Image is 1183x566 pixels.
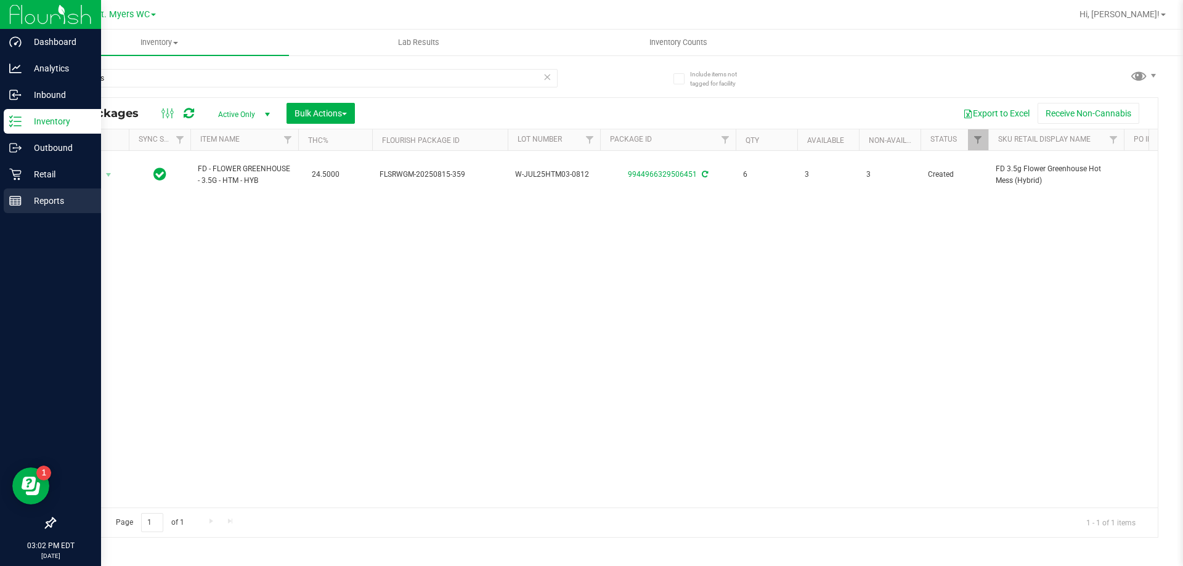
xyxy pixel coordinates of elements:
iframe: Resource center unread badge [36,466,51,480]
p: Analytics [22,61,96,76]
a: Non-Available [869,136,924,145]
p: [DATE] [6,551,96,560]
a: Filter [278,129,298,150]
a: Filter [1104,129,1124,150]
span: FD 3.5g Flower Greenhouse Hot Mess (Hybrid) [996,163,1116,187]
inline-svg: Reports [9,195,22,207]
p: Dashboard [22,34,96,49]
span: Sync from Compliance System [700,170,708,179]
a: Item Name [200,135,240,144]
span: select [101,166,116,184]
inline-svg: Inventory [9,115,22,127]
button: Receive Non-Cannabis [1038,103,1139,124]
a: Filter [170,129,190,150]
span: 3 [866,169,913,180]
a: Filter [580,129,600,150]
input: 1 [141,513,163,532]
p: Reports [22,193,96,208]
a: Sync Status [139,135,186,144]
a: Filter [968,129,988,150]
a: Sku Retail Display Name [998,135,1091,144]
p: Retail [22,167,96,182]
p: Inbound [22,87,96,102]
span: FD - FLOWER GREENHOUSE - 3.5G - HTM - HYB [198,163,291,187]
a: Available [807,136,844,145]
a: Flourish Package ID [382,136,460,145]
input: Search Package ID, Item Name, SKU, Lot or Part Number... [54,69,558,87]
inline-svg: Dashboard [9,36,22,48]
a: Filter [715,129,736,150]
a: Inventory Counts [548,30,808,55]
span: Include items not tagged for facility [690,70,752,88]
span: Ft. Myers WC [96,9,150,20]
span: All Packages [64,107,151,120]
inline-svg: Inbound [9,89,22,101]
span: Inventory [30,37,289,48]
span: Bulk Actions [295,108,347,118]
a: Package ID [610,135,652,144]
span: Inventory Counts [633,37,724,48]
a: Lot Number [518,135,562,144]
inline-svg: Outbound [9,142,22,154]
span: 24.5000 [306,166,346,184]
inline-svg: Retail [9,168,22,180]
button: Export to Excel [955,103,1038,124]
span: 3 [805,169,852,180]
span: Page of 1 [105,513,194,532]
span: Clear [543,69,551,85]
span: Lab Results [381,37,456,48]
a: THC% [308,136,328,145]
button: Bulk Actions [287,103,355,124]
span: In Sync [153,166,166,183]
a: 9944966329506451 [628,170,697,179]
span: W-JUL25HTM03-0812 [515,169,593,180]
p: 03:02 PM EDT [6,540,96,551]
a: Lab Results [289,30,548,55]
a: Status [930,135,957,144]
span: Hi, [PERSON_NAME]! [1079,9,1160,19]
span: 1 - 1 of 1 items [1076,513,1145,532]
p: Inventory [22,114,96,129]
span: Created [928,169,981,180]
inline-svg: Analytics [9,62,22,75]
a: Inventory [30,30,289,55]
span: 6 [743,169,790,180]
span: FLSRWGM-20250815-359 [380,169,500,180]
a: PO ID [1134,135,1152,144]
iframe: Resource center [12,467,49,504]
p: Outbound [22,140,96,155]
a: Qty [746,136,759,145]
